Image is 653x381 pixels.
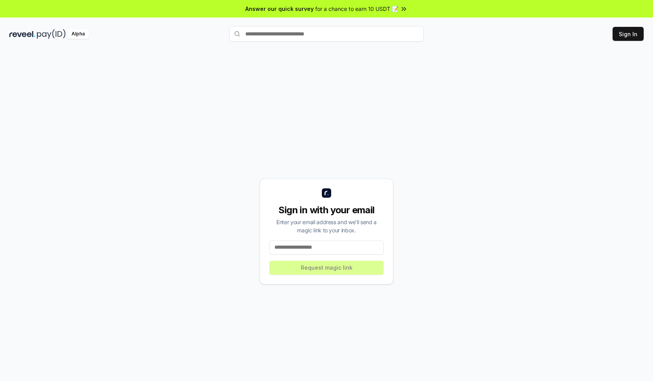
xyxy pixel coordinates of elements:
[613,27,644,41] button: Sign In
[9,29,35,39] img: reveel_dark
[269,204,384,216] div: Sign in with your email
[315,5,398,13] span: for a chance to earn 10 USDT 📝
[37,29,66,39] img: pay_id
[67,29,89,39] div: Alpha
[322,188,331,198] img: logo_small
[245,5,314,13] span: Answer our quick survey
[269,218,384,234] div: Enter your email address and we’ll send a magic link to your inbox.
